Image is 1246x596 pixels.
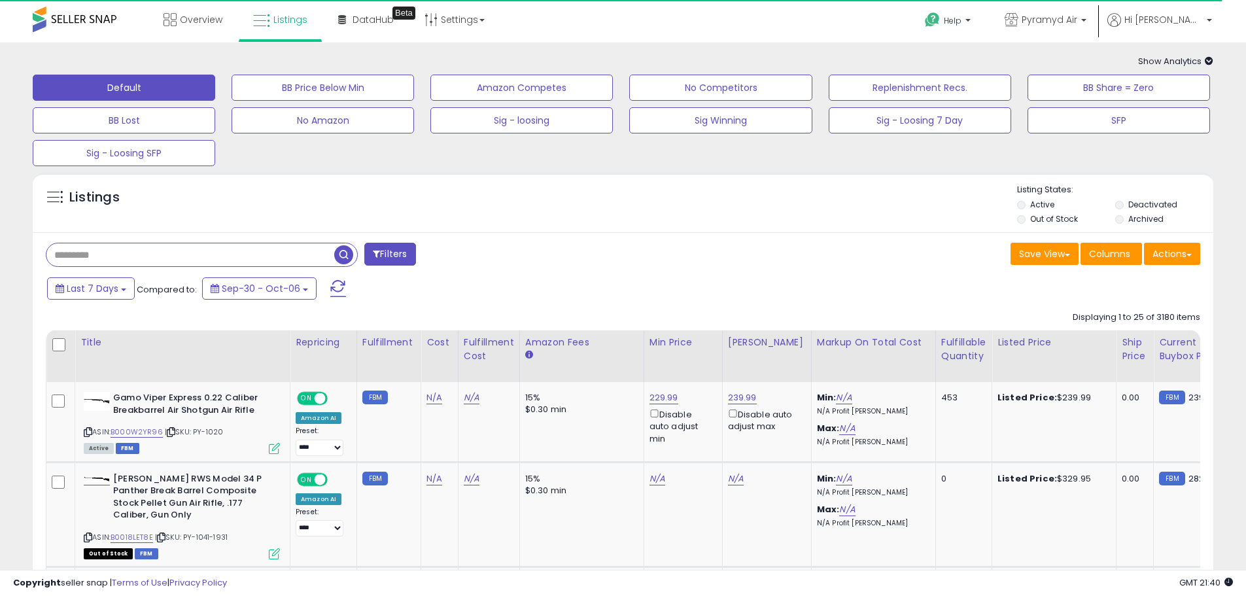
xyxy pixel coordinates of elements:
[430,107,613,133] button: Sig - loosing
[33,107,215,133] button: BB Lost
[326,393,347,404] span: OFF
[1017,184,1213,196] p: Listing States:
[811,330,935,382] th: The percentage added to the cost of goods (COGS) that forms the calculator for Min & Max prices.
[296,427,347,456] div: Preset:
[649,391,678,404] a: 229.99
[135,548,158,559] span: FBM
[836,391,852,404] a: N/A
[13,576,61,589] strong: Copyright
[362,391,388,404] small: FBM
[362,472,388,485] small: FBM
[728,391,757,404] a: 239.99
[1122,473,1143,485] div: 0.00
[817,472,837,485] b: Min:
[169,576,227,589] a: Privacy Policy
[113,392,272,419] b: Gamo Viper Express 0.22 Caliber Breakbarrel Air Shotgun Air Rifle
[649,472,665,485] a: N/A
[1028,107,1210,133] button: SFP
[817,336,930,349] div: Markup on Total Cost
[232,107,414,133] button: No Amazon
[997,473,1106,485] div: $329.95
[1107,13,1212,43] a: Hi [PERSON_NAME]
[997,391,1057,404] b: Listed Price:
[1188,391,1217,404] span: 239.99
[165,427,223,437] span: | SKU: PY-1020
[430,75,613,101] button: Amazon Competes
[728,336,806,349] div: [PERSON_NAME]
[364,243,415,266] button: Filters
[525,473,634,485] div: 15%
[836,472,852,485] a: N/A
[298,474,315,485] span: ON
[1022,13,1077,26] span: Pyramyd Air
[1124,13,1203,26] span: Hi [PERSON_NAME]
[111,427,163,438] a: B000W2YR96
[1030,213,1078,224] label: Out of Stock
[1159,472,1185,485] small: FBM
[839,503,855,516] a: N/A
[829,75,1011,101] button: Replenishment Recs.
[1144,243,1200,265] button: Actions
[829,107,1011,133] button: Sig - Loosing 7 Day
[84,476,110,482] img: 21HHxTPBfvL._SL40_.jpg
[997,392,1106,404] div: $239.99
[1159,391,1185,404] small: FBM
[817,438,926,447] p: N/A Profit [PERSON_NAME]
[84,548,133,559] span: All listings that are currently out of stock and unavailable for purchase on Amazon
[839,422,855,435] a: N/A
[1122,336,1148,363] div: Ship Price
[924,12,941,28] i: Get Help
[33,140,215,166] button: Sig - Loosing SFP
[941,473,982,485] div: 0
[525,404,634,415] div: $0.30 min
[817,503,840,516] b: Max:
[392,7,415,20] div: Tooltip anchor
[525,349,533,361] small: Amazon Fees.
[84,392,280,453] div: ASIN:
[1011,243,1079,265] button: Save View
[13,577,227,589] div: seller snap | |
[1179,576,1233,589] span: 2025-10-14 21:40 GMT
[944,15,961,26] span: Help
[1030,199,1054,210] label: Active
[362,336,415,349] div: Fulfillment
[84,392,110,411] img: 31cMU8ClVzL._SL40_.jpg
[629,75,812,101] button: No Competitors
[1128,213,1164,224] label: Archived
[1128,199,1177,210] label: Deactivated
[817,407,926,416] p: N/A Profit [PERSON_NAME]
[298,393,315,404] span: ON
[113,473,272,525] b: [PERSON_NAME] RWS Model 34 P Panther Break Barrel Composite Stock Pellet Gun Air Rifle, .177 Cali...
[33,75,215,101] button: Default
[69,188,120,207] h5: Listings
[273,13,307,26] span: Listings
[426,336,453,349] div: Cost
[525,392,634,404] div: 15%
[728,407,801,432] div: Disable auto adjust max
[728,472,744,485] a: N/A
[817,488,926,497] p: N/A Profit [PERSON_NAME]
[326,474,347,485] span: OFF
[997,336,1111,349] div: Listed Price
[296,412,341,424] div: Amazon AI
[1073,311,1200,324] div: Displaying 1 to 25 of 3180 items
[155,532,228,542] span: | SKU: PY-1041-1931
[997,472,1057,485] b: Listed Price:
[116,443,139,454] span: FBM
[47,277,135,300] button: Last 7 Days
[180,13,222,26] span: Overview
[353,13,394,26] span: DataHub
[84,473,280,558] div: ASIN:
[1159,336,1226,363] div: Current Buybox Price
[817,391,837,404] b: Min:
[111,532,153,543] a: B0018LET8E
[84,443,114,454] span: All listings currently available for purchase on Amazon
[1138,55,1213,67] span: Show Analytics
[1089,247,1130,260] span: Columns
[914,2,984,43] a: Help
[941,336,986,363] div: Fulfillable Quantity
[426,391,442,404] a: N/A
[1188,472,1217,485] span: 282.32
[464,472,479,485] a: N/A
[629,107,812,133] button: Sig Winning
